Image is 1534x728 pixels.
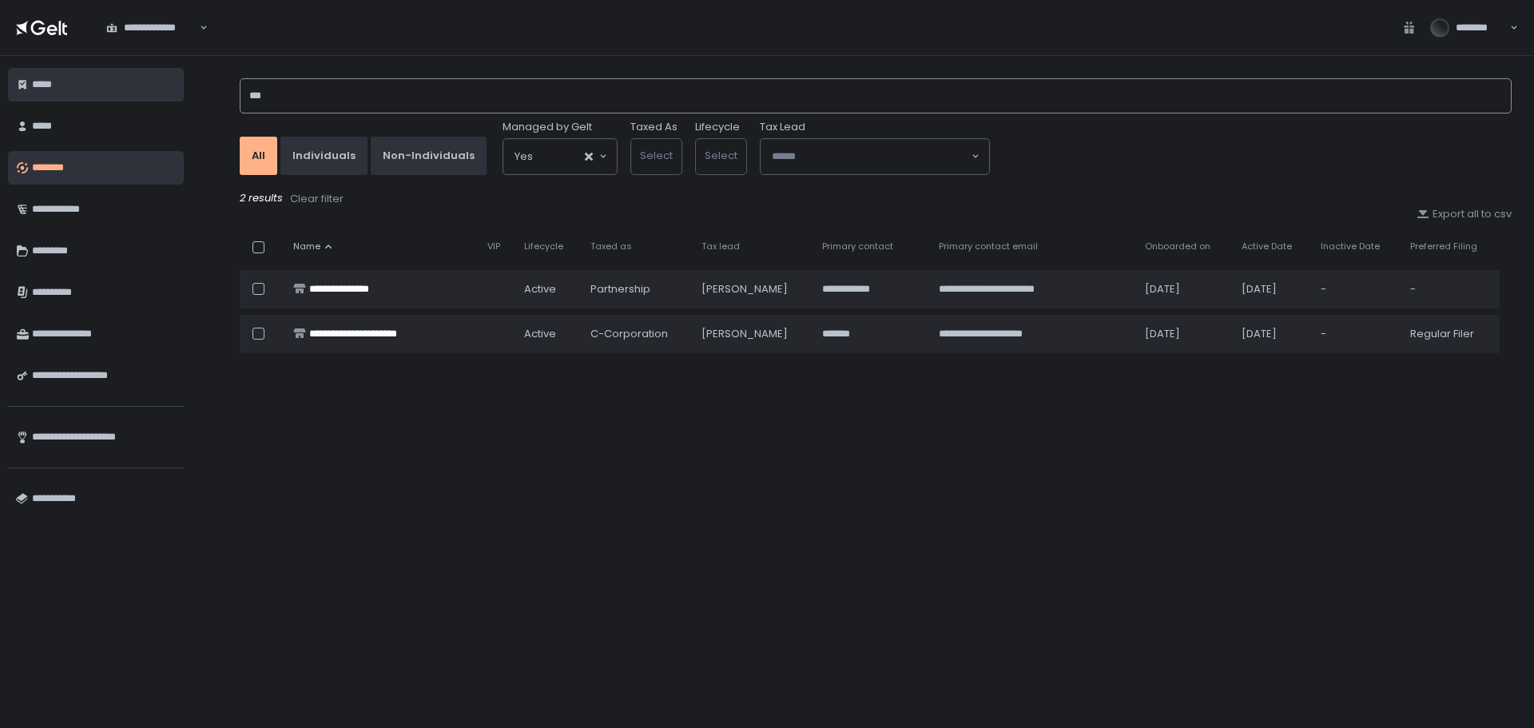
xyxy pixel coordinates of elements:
button: Export all to csv [1417,207,1512,221]
div: Clear filter [290,192,344,206]
span: Taxed as [590,241,632,253]
div: C-Corporation [590,327,682,341]
div: Search for option [503,139,617,174]
span: Active Date [1242,241,1292,253]
button: Clear Selected [585,153,593,161]
div: [DATE] [1145,327,1222,341]
span: VIP [487,241,500,253]
div: 2 results [240,191,1512,207]
div: - [1410,282,1490,296]
button: All [240,137,277,175]
span: Primary contact [822,241,893,253]
span: Tax Lead [760,120,805,134]
button: Non-Individuals [371,137,487,175]
span: active [524,327,556,341]
button: Clear filter [289,191,344,207]
label: Lifecycle [695,120,740,134]
span: Yes [515,149,533,165]
span: active [524,282,556,296]
label: Taxed As [630,120,678,134]
div: [PERSON_NAME] [701,327,803,341]
div: [DATE] [1145,282,1222,296]
div: - [1321,327,1391,341]
div: Search for option [96,11,208,45]
div: All [252,149,265,163]
div: Individuals [292,149,356,163]
input: Search for option [533,149,583,165]
div: Regular Filer [1410,327,1490,341]
span: Inactive Date [1321,241,1380,253]
div: [DATE] [1242,327,1302,341]
span: Onboarded on [1145,241,1210,253]
span: Managed by Gelt [503,120,592,134]
input: Search for option [197,20,198,36]
span: Tax lead [701,241,740,253]
input: Search for option [772,149,970,165]
div: [DATE] [1242,282,1302,296]
div: Non-Individuals [383,149,475,163]
span: Select [640,148,673,163]
button: Individuals [280,137,368,175]
div: [PERSON_NAME] [701,282,803,296]
span: Name [293,241,320,253]
div: Partnership [590,282,682,296]
div: Search for option [761,139,989,174]
span: Preferred Filing [1410,241,1477,253]
div: - [1321,282,1391,296]
span: Lifecycle [524,241,563,253]
span: Primary contact email [939,241,1038,253]
span: Select [705,148,737,163]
